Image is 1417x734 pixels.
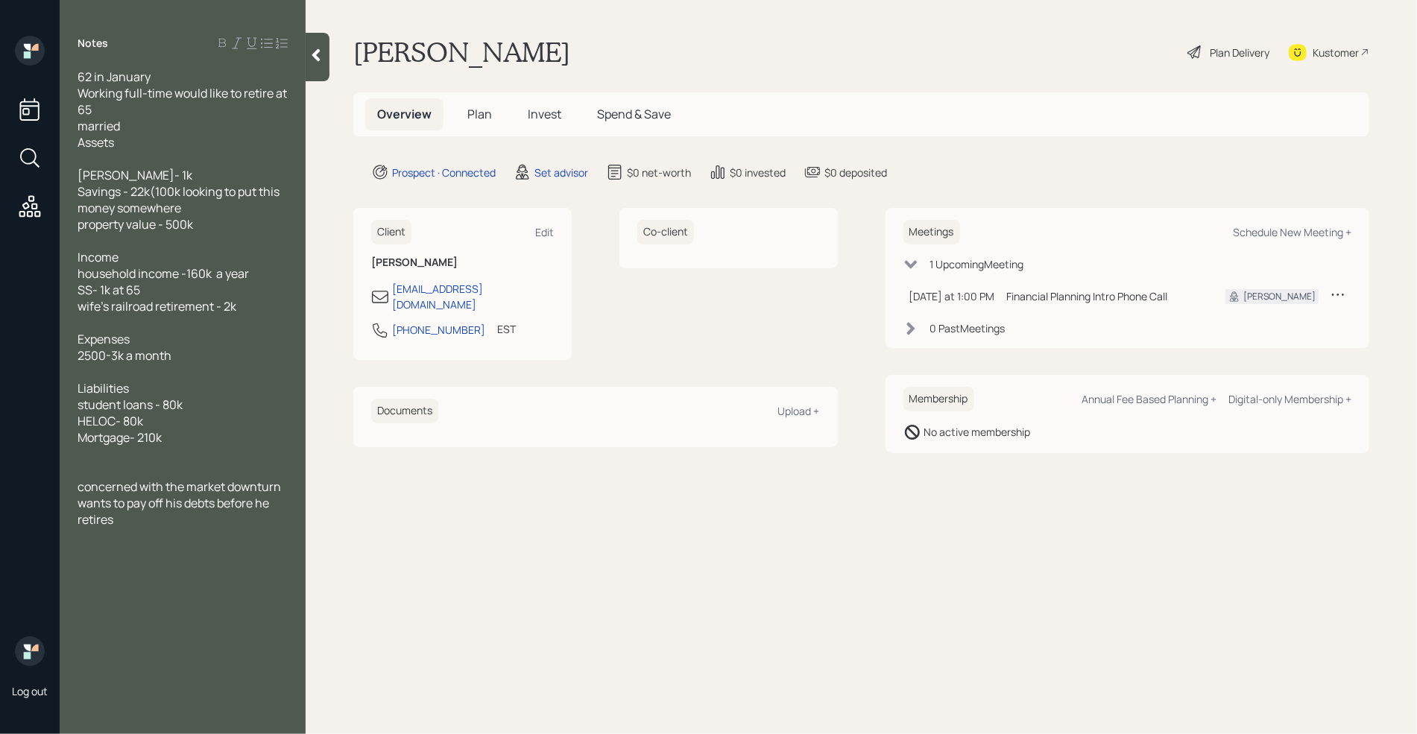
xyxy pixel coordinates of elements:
[78,478,281,495] span: concerned with the market downturn
[78,216,193,232] span: property value - 500k
[909,288,995,304] div: [DATE] at 1:00 PM
[78,282,140,298] span: SS- 1k at 65
[78,331,130,347] span: Expenses
[903,387,974,411] h6: Membership
[637,220,694,244] h6: Co-client
[12,684,48,698] div: Log out
[78,118,120,134] span: married
[15,636,45,666] img: retirable_logo.png
[78,249,119,265] span: Income
[534,165,588,180] div: Set advisor
[1210,45,1269,60] div: Plan Delivery
[824,165,887,180] div: $0 deposited
[78,69,151,85] span: 62 in January
[392,322,485,338] div: [PHONE_NUMBER]
[535,225,554,239] div: Edit
[78,265,249,282] span: household income -160k a year
[78,183,282,216] span: Savings - 22k(100k looking to put this money somewhere
[924,424,1031,440] div: No active membership
[78,347,171,364] span: 2500-3k a month
[353,36,570,69] h1: [PERSON_NAME]
[78,495,271,528] span: wants to pay off his debts before he retires
[78,167,192,183] span: [PERSON_NAME]- 1k
[528,106,561,122] span: Invest
[1233,225,1351,239] div: Schedule New Meeting +
[78,396,183,413] span: student loans - 80k
[1228,392,1351,406] div: Digital-only Membership +
[78,380,129,396] span: Liabilities
[78,298,236,314] span: wife's railroad retirement - 2k
[371,256,554,269] h6: [PERSON_NAME]
[78,134,114,151] span: Assets
[1007,288,1202,304] div: Financial Planning Intro Phone Call
[371,399,438,423] h6: Documents
[392,165,496,180] div: Prospect · Connected
[778,404,820,418] div: Upload +
[627,165,691,180] div: $0 net-worth
[1313,45,1359,60] div: Kustomer
[78,36,108,51] label: Notes
[377,106,432,122] span: Overview
[597,106,671,122] span: Spend & Save
[371,220,411,244] h6: Client
[903,220,960,244] h6: Meetings
[392,281,554,312] div: [EMAIL_ADDRESS][DOMAIN_NAME]
[930,320,1006,336] div: 0 Past Meeting s
[930,256,1024,272] div: 1 Upcoming Meeting
[497,321,516,337] div: EST
[78,85,289,118] span: Working full-time would like to retire at 65
[1082,392,1216,406] div: Annual Fee Based Planning +
[730,165,786,180] div: $0 invested
[78,413,143,429] span: HELOC- 80k
[467,106,492,122] span: Plan
[1243,290,1316,303] div: [PERSON_NAME]
[78,429,162,446] span: Mortgage- 210k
